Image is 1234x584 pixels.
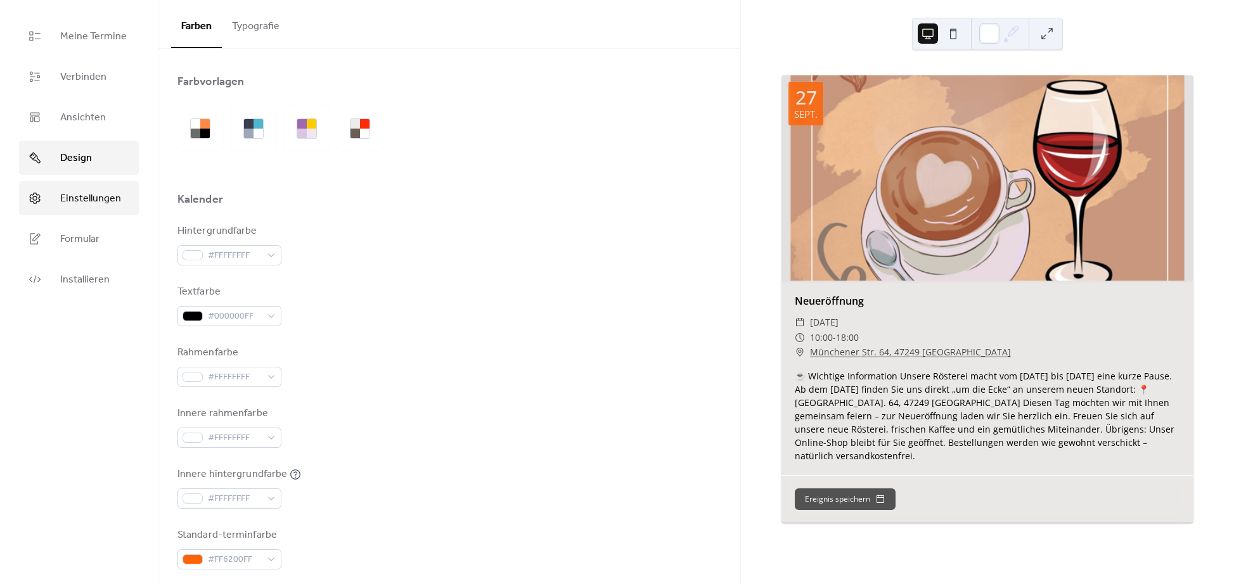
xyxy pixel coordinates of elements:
[810,315,839,330] span: [DATE]
[836,330,859,345] span: 18:00
[177,528,279,543] div: Standard-terminfarbe
[782,369,1193,462] div: ☕ Wichtige Information Unsere Rösterei macht vom [DATE] bis [DATE] eine kurze Pause. Ab dem [DATE...
[19,222,139,256] a: Formular
[795,88,817,107] div: 27
[208,370,261,385] span: #FFFFFFFF
[177,345,279,360] div: Rahmenfarbe
[60,29,127,44] span: Meine Termine
[833,330,836,345] span: -
[208,552,261,568] span: #FF6200FF
[208,492,261,507] span: #FFFFFFFF
[795,345,805,360] div: ​
[19,60,139,94] a: Verbinden
[795,488,896,510] button: Ereignis speichern
[177,406,279,421] div: Innere rahmenfarbe
[60,272,110,288] span: Installieren
[795,330,805,345] div: ​
[60,70,106,85] span: Verbinden
[782,293,1193,308] div: Neueröffnung
[810,330,833,345] span: 10:00
[208,309,261,324] span: #000000FF
[177,192,223,207] div: Kalender
[60,110,106,125] span: Ansichten
[60,151,92,166] span: Design
[177,284,279,300] div: Textfarbe
[60,232,100,247] span: Formular
[208,431,261,446] span: #FFFFFFFF
[19,19,139,53] a: Meine Termine
[794,110,818,119] div: Sept.
[19,141,139,175] a: Design
[19,181,139,215] a: Einstellungen
[19,100,139,134] a: Ansichten
[177,224,279,239] div: Hintergrundfarbe
[60,191,121,206] span: Einstellungen
[810,345,1011,360] a: Münchener Str. 64, 47249 [GEOGRAPHIC_DATA]
[208,248,261,263] span: #FFFFFFFF
[19,262,139,296] a: Installieren
[177,74,244,89] div: Farbvorlagen
[177,467,287,482] div: Innere hintergrundfarbe
[795,315,805,330] div: ​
